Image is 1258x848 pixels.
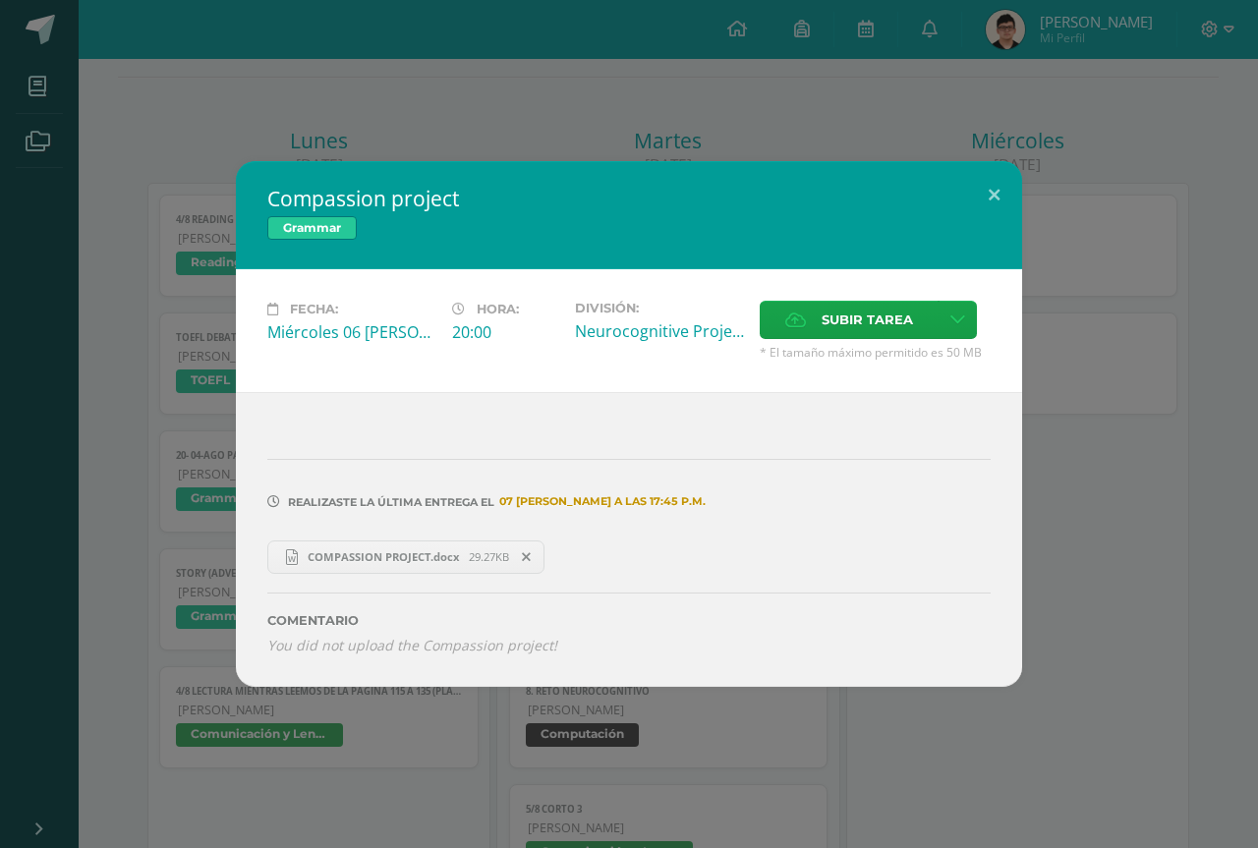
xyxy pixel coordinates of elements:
button: Close (Esc) [966,161,1022,228]
span: Remover entrega [510,546,543,568]
label: División: [575,301,744,315]
div: Miércoles 06 [PERSON_NAME] [267,321,436,343]
span: * El tamaño máximo permitido es 50 MB [760,344,991,361]
div: Neurocognitive Project [575,320,744,342]
span: 07 [PERSON_NAME] A LAS 17:45 p.m. [494,501,706,502]
label: Comentario [267,613,991,628]
span: Grammar [267,216,357,240]
div: 20:00 [452,321,559,343]
span: Hora: [477,302,519,316]
span: Realizaste la última entrega el [288,495,494,509]
span: 29.27KB [469,549,509,564]
h2: Compassion project [267,185,991,212]
i: You did not upload the Compassion project! [267,636,557,654]
span: Fecha: [290,302,338,316]
span: Subir tarea [822,302,913,338]
span: COMPASSION PROJECT.docx [298,549,469,564]
a: COMPASSION PROJECT.docx 29.27KB [267,540,544,574]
